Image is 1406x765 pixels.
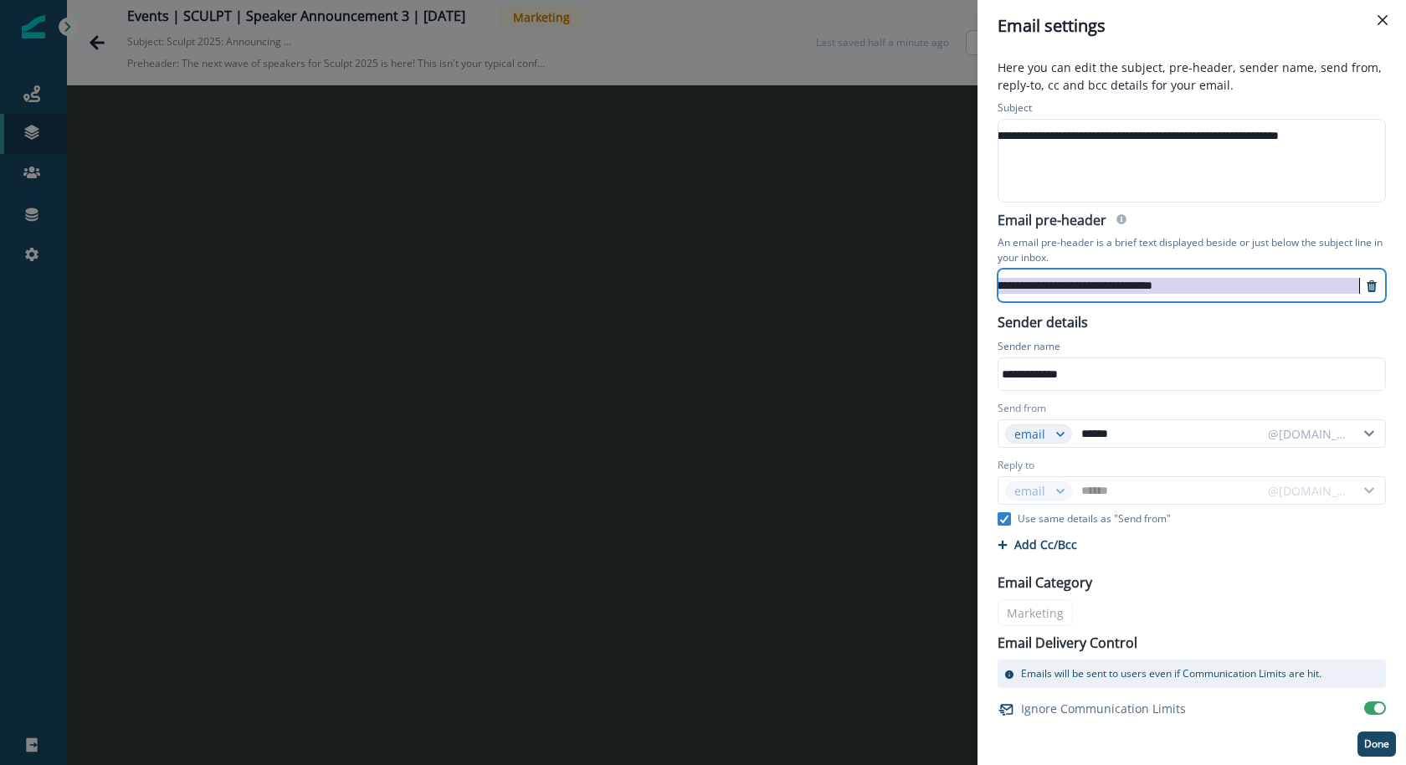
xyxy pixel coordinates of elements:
[998,401,1046,416] label: Send from
[998,633,1137,653] p: Email Delivery Control
[1018,511,1171,526] p: Use same details as "Send from"
[1021,700,1186,717] p: Ignore Communication Limits
[1369,7,1396,33] button: Close
[1268,425,1348,443] div: @[DOMAIN_NAME]
[998,458,1034,473] label: Reply to
[1014,425,1048,443] div: email
[988,59,1396,97] p: Here you can edit the subject, pre-header, sender name, send from, reply-to, cc and bcc details f...
[998,537,1077,552] button: Add Cc/Bcc
[988,309,1098,332] p: Sender details
[998,339,1060,357] p: Sender name
[1357,732,1396,757] button: Done
[998,100,1032,119] p: Subject
[998,213,1106,232] h2: Email pre-header
[1364,738,1389,750] p: Done
[998,13,1386,39] div: Email settings
[1021,666,1321,681] p: Emails will be sent to users even if Communication Limits are hit.
[1365,280,1378,293] svg: remove-preheader
[998,572,1092,593] p: Email Category
[998,232,1386,269] p: An email pre-header is a brief text displayed beside or just below the subject line in your inbox.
